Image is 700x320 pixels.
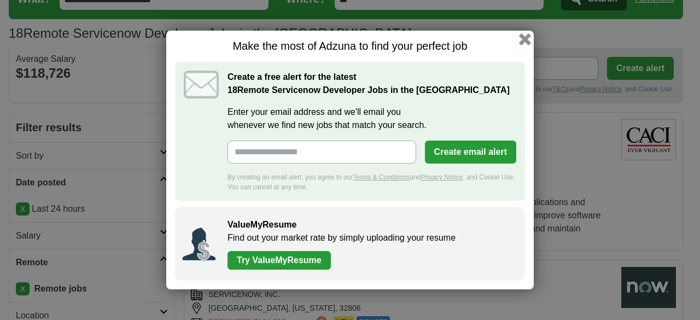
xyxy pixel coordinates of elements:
strong: Remote Servicenow Developer Jobs in the [GEOGRAPHIC_DATA] [227,85,510,95]
h1: Make the most of Adzuna to find your perfect job [175,39,525,53]
a: Privacy Notice [421,173,463,181]
a: Terms & Conditions [353,173,410,181]
label: Enter your email address and we'll email you whenever we find new jobs that match your search. [227,106,516,132]
button: Create email alert [425,141,516,164]
span: 18 [227,84,237,97]
h2: ValueMyResume [227,218,514,231]
div: By creating an email alert, you agree to our and , and Cookie Use. You can cancel at any time. [227,172,516,192]
p: Find out your market rate by simply uploading your resume [227,231,514,245]
img: icon_email.svg [184,71,219,98]
a: Try ValueMyResume [227,251,331,270]
h2: Create a free alert for the latest [227,71,516,97]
